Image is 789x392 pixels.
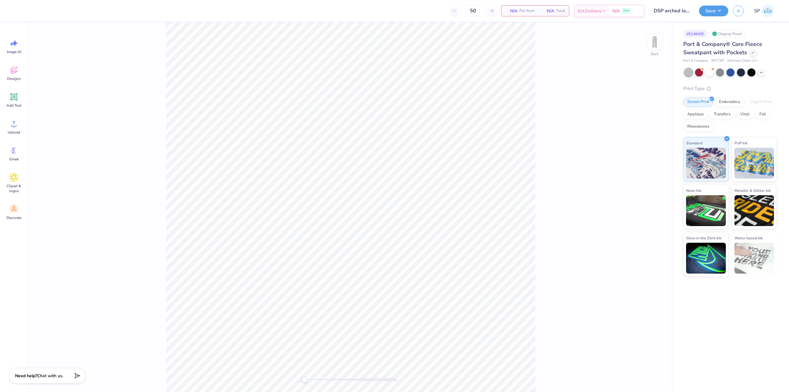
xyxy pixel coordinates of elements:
[686,195,726,226] img: Neon Ink
[715,97,744,107] div: Embroidery
[751,5,777,17] a: SP
[699,6,728,16] button: Save
[683,97,713,107] div: Screen Print
[8,130,20,135] span: Upload
[648,36,661,48] img: Back
[686,140,702,146] span: Standard
[683,58,708,64] span: Port & Company
[556,8,565,14] span: Total
[762,5,774,17] img: Sean Pondales
[6,215,21,220] span: Decorate
[686,187,701,194] span: Neon Ink
[519,8,534,14] span: Per Item
[301,377,308,383] div: Accessibility label
[683,85,777,92] div: Print Type
[734,195,774,226] img: Metallic & Glitter Ink
[612,8,620,14] span: N/A
[686,148,726,179] img: Standard
[734,243,774,274] img: Water based Ink
[649,5,694,17] input: Untitled Design
[683,122,713,131] div: Rhinestones
[7,76,21,81] span: Designs
[734,148,774,179] img: Puff Ink
[683,40,762,56] span: Port & Company® Core Fleece Sweatpant with Pockets
[710,110,734,119] div: Transfers
[710,30,745,38] div: Original Proof
[578,8,601,14] span: Est. Delivery
[505,8,517,14] span: N/A
[7,49,21,54] span: Image AI
[683,30,707,38] div: # 514849E
[686,235,721,241] span: Glow in the Dark Ink
[37,373,63,379] span: Chat with us.
[754,7,760,14] span: SP
[9,157,19,162] span: Greek
[736,110,754,119] div: Vinyl
[746,97,776,107] div: Digital Print
[727,58,758,64] span: Minimum Order: 12 +
[4,184,24,193] span: Clipart & logos
[686,243,726,274] img: Glow in the Dark Ink
[734,140,747,146] span: Puff Ink
[461,5,485,16] input: – –
[711,58,724,64] span: # PC78P
[651,51,659,57] div: Back
[15,373,37,379] strong: Need help?
[683,110,708,119] div: Applique
[542,8,554,14] span: N/A
[734,235,763,241] span: Water based Ink
[6,103,21,108] span: Add Text
[623,9,629,13] span: Free
[755,110,770,119] div: Foil
[734,187,771,194] span: Metallic & Glitter Ink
